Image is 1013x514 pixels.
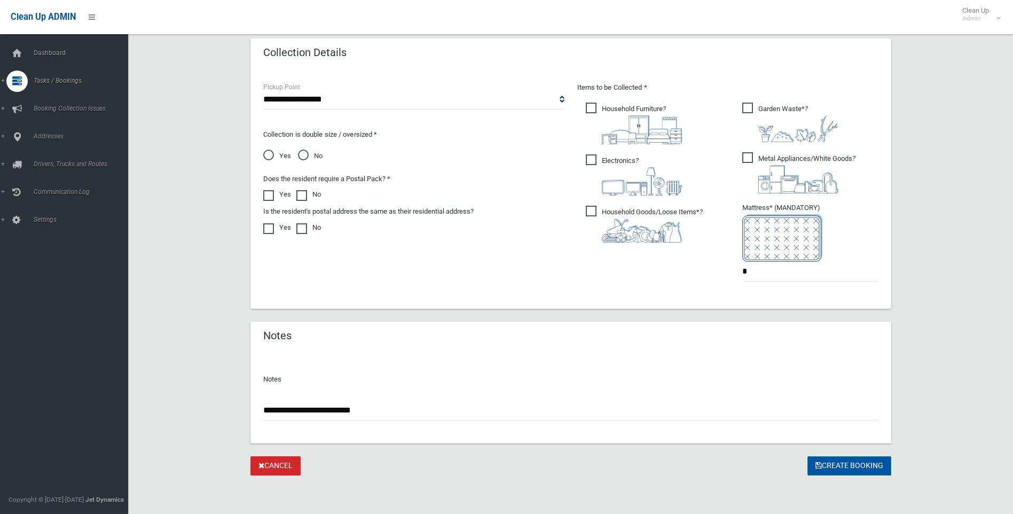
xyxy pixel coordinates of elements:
img: 36c1b0289cb1767239cdd3de9e694f19.png [758,165,838,193]
span: Clean Up [957,6,1000,22]
i: ? [602,157,682,196]
span: Tasks / Bookings [30,77,136,84]
span: Communication Log [30,188,136,196]
small: Admin [962,14,989,22]
label: Does the resident require a Postal Pack? * [263,173,390,185]
button: Create Booking [807,456,891,476]
span: Booking Collection Issues [30,105,136,112]
span: Addresses [30,133,136,140]
span: Clean Up ADMIN [11,12,76,22]
i: ? [602,208,703,243]
span: Metal Appliances/White Goods [742,152,855,193]
label: Yes [263,221,291,234]
i: ? [758,105,838,142]
span: Yes [263,150,291,162]
a: Cancel [250,456,301,476]
i: ? [602,105,682,144]
span: Household Furniture [586,103,682,144]
header: Collection Details [250,42,359,63]
label: No [296,188,321,201]
span: Mattress* (MANDATORY) [742,204,878,262]
label: Is the resident's postal address the same as their residential address? [263,205,474,218]
img: 4fd8a5c772b2c999c83690221e5242e0.png [758,115,838,142]
span: Household Goods/Loose Items* [586,206,703,243]
p: Notes [263,373,878,386]
i: ? [758,154,855,193]
span: No [298,150,323,162]
span: Garden Waste* [742,103,838,142]
img: b13cc3517677393f34c0a387616ef184.png [602,219,682,243]
label: No [296,221,321,234]
span: Dashboard [30,49,136,57]
img: e7408bece873d2c1783593a074e5cb2f.png [742,214,822,262]
span: Settings [30,216,136,223]
img: 394712a680b73dbc3d2a6a3a7ffe5a07.png [602,167,682,196]
label: Yes [263,188,291,201]
p: Items to be Collected * [577,81,878,94]
img: aa9efdbe659d29b613fca23ba79d85cb.png [602,115,682,144]
header: Notes [250,325,304,346]
span: Drivers, Trucks and Routes [30,160,136,168]
span: Electronics [586,154,682,196]
p: Collection is double size / oversized * [263,128,564,141]
span: Copyright © [DATE]-[DATE] [9,496,84,503]
strong: Jet Dynamics [85,496,124,503]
